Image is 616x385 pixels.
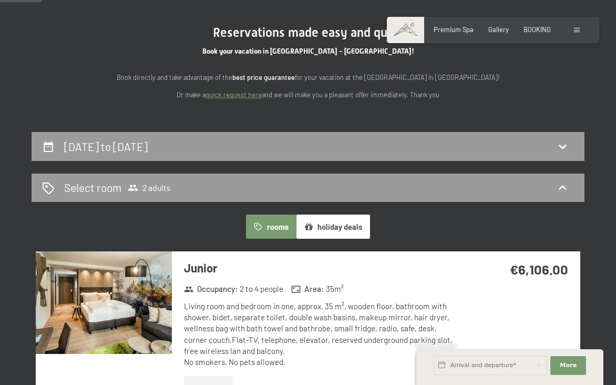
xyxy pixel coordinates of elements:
button: holiday deals [296,215,370,239]
button: rooms [246,215,296,239]
span: 2 adults [128,183,171,193]
div: Living room and bedroom in one, approx. 35 m², wooden floor, bathroom with shower, bidet, separat... [184,301,458,368]
button: More [550,356,586,375]
h3: Junior [184,260,458,276]
strong: best price guarantee [232,73,295,82]
strong: €6,106.00 [510,261,568,277]
span: Reservations made easy and quick [213,25,403,40]
p: Or make a and we will make you a pleasant offer immediately. Thank you [98,89,518,100]
span: More [560,361,577,370]
h2: Select room [64,180,121,195]
strong: Occupancy : [184,283,238,295]
img: mss_renderimg.php [36,251,172,353]
h2: [DATE] to [DATE] [64,140,148,153]
p: Book directly and take advantage of the for your vacation at the [GEOGRAPHIC_DATA] in [GEOGRAPHIC... [98,72,518,83]
span: Book your vacation in [GEOGRAPHIC_DATA] - [GEOGRAPHIC_DATA]! [202,47,414,55]
a: quick request here [206,90,262,99]
span: 35 m² [326,283,344,295]
span: 2 to 4 people [240,283,283,295]
a: Gallery [488,25,509,34]
a: BOOKING [523,25,551,34]
strong: Area : [291,283,324,295]
a: Premium Spa [434,25,474,34]
span: Express request [416,343,456,349]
